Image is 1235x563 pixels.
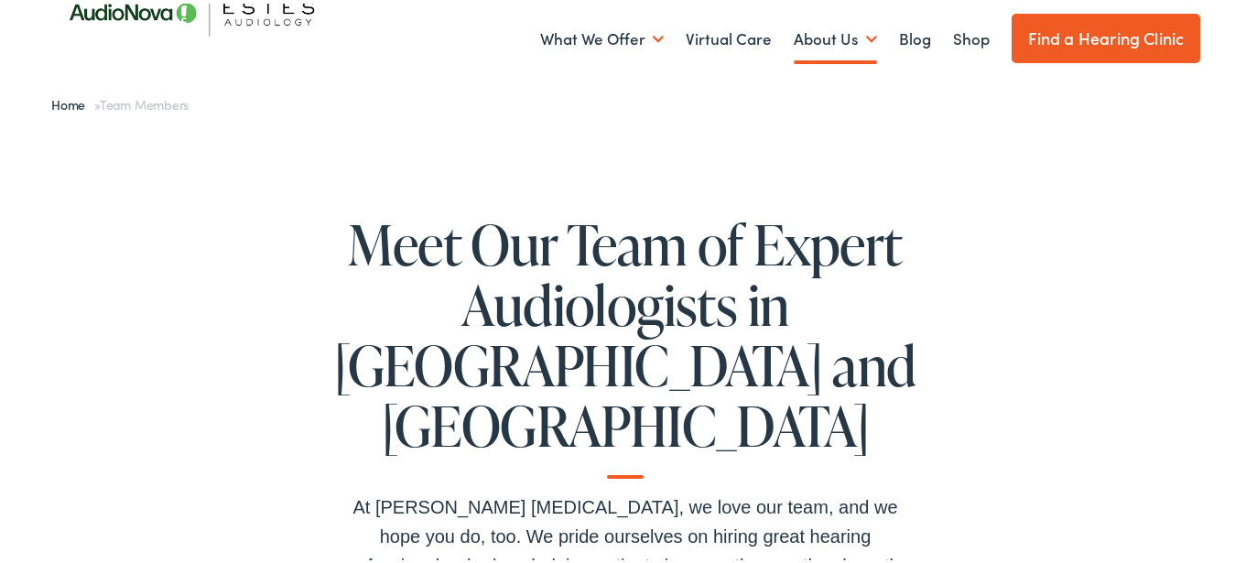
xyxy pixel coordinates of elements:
[899,2,931,70] a: Blog
[540,2,664,70] a: What We Offer
[794,2,877,70] a: About Us
[953,2,990,70] a: Shop
[332,211,918,475] h1: Meet Our Team of Expert Audiologists in [GEOGRAPHIC_DATA] and [GEOGRAPHIC_DATA]
[51,92,189,110] span: »
[1012,10,1201,60] a: Find a Hearing Clinic
[51,92,94,110] a: Home
[686,2,772,70] a: Virtual Care
[100,92,189,110] span: Team Members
